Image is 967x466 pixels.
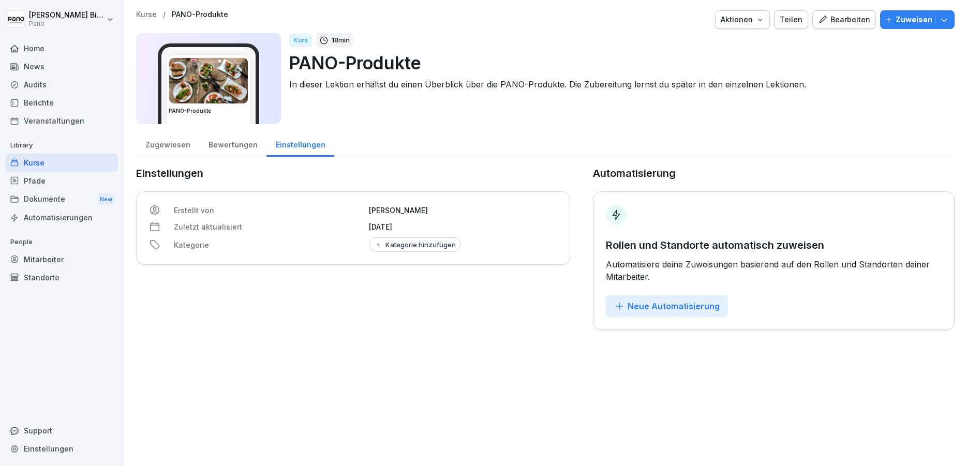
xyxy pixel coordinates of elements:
[29,20,105,27] p: Pano
[174,205,362,216] p: Erstellt von
[266,130,334,157] a: Einstellungen
[5,422,118,440] div: Support
[369,205,557,216] p: [PERSON_NAME]
[715,10,770,29] button: Aktionen
[289,34,312,47] div: Kurs
[369,221,557,232] p: [DATE]
[29,11,105,20] p: [PERSON_NAME] Bieg
[812,10,876,29] button: Bearbeiten
[880,10,955,29] button: Zuweisen
[5,94,118,112] a: Berichte
[5,234,118,250] p: People
[97,193,115,205] div: New
[896,14,932,25] p: Zuweisen
[174,239,362,250] p: Kategorie
[774,10,808,29] button: Teilen
[136,130,199,157] a: Zugewiesen
[606,237,942,253] p: Rollen und Standorte automatisch zuweisen
[5,154,118,172] a: Kurse
[172,10,228,19] a: PANO-Produkte
[169,107,248,115] h3: PANO-Produkte
[374,240,456,249] div: Kategorie hinzufügen
[818,14,870,25] div: Bearbeiten
[199,130,266,157] a: Bewertungen
[5,440,118,458] a: Einstellungen
[5,268,118,287] a: Standorte
[136,166,570,181] p: Einstellungen
[614,300,720,312] div: Neue Automatisierung
[593,166,676,181] p: Automatisierung
[5,137,118,154] p: Library
[5,250,118,268] a: Mitarbeiter
[606,258,942,283] p: Automatisiere deine Zuweisungen basierend auf den Rollen und Standorten deiner Mitarbeiter.
[136,10,157,19] a: Kurse
[289,78,946,91] p: In dieser Lektion erhältst du einen Überblick über die PANO-Produkte. Die Zubereitung lernst du s...
[5,208,118,227] a: Automatisierungen
[5,57,118,76] a: News
[332,35,350,46] p: 18 min
[174,221,362,232] p: Zuletzt aktualisiert
[5,190,118,209] a: DokumenteNew
[5,172,118,190] a: Pfade
[163,10,166,19] p: /
[169,58,248,103] img: ud0fabter9ckpp17kgq0fo20.png
[780,14,802,25] div: Teilen
[369,237,461,252] button: Kategorie hinzufügen
[289,50,946,76] p: PANO-Produkte
[5,190,118,209] div: Dokumente
[5,76,118,94] a: Audits
[5,112,118,130] a: Veranstaltungen
[5,39,118,57] a: Home
[606,295,728,317] button: Neue Automatisierung
[721,14,764,25] div: Aktionen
